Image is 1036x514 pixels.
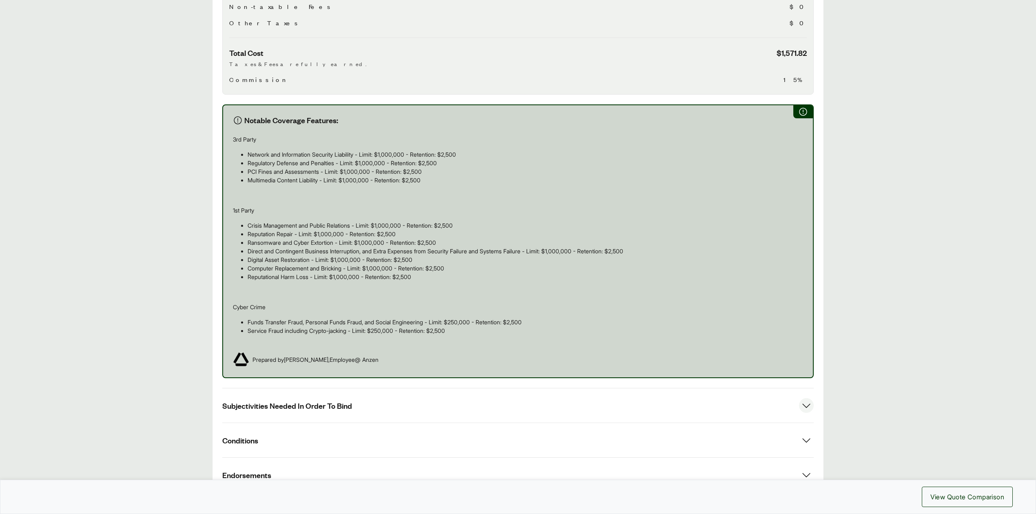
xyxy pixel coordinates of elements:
p: Service Fraud including Crypto-jacking - Limit: $250,000 - Retention: $2,500 [248,326,803,335]
button: Conditions [222,423,814,457]
p: Digital Asset Restoration - Limit: $1,000,000 - Retention: $2,500 [248,255,803,264]
span: $0 [790,2,807,11]
span: Other Taxes [229,18,301,28]
button: Subjectivities Needed In Order To Bind [222,388,814,423]
p: Ransomware and Cyber Extortion - Limit: $1,000,000 - Retention: $2,500 [248,238,803,247]
span: $0 [790,18,807,28]
span: Endorsements [222,470,271,480]
span: View Quote Comparison [930,492,1004,502]
span: Non-taxable Fees [229,2,334,11]
p: Reputation Repair - Limit: $1,000,000 - Retention: $2,500 [248,230,803,238]
p: Reputational Harm Loss - Limit: $1,000,000 - Retention: $2,500 [248,273,803,281]
p: Multimedia Content Liability - Limit: $1,000,000 - Retention: $2,500 [248,176,803,184]
p: Taxes & Fees are fully earned. [229,60,807,68]
p: Funds Transfer Fraud, Personal Funds Fraud, and Social Engineering - Limit: $250,000 - Retention:... [248,318,803,326]
button: Endorsements [222,458,814,492]
button: View Quote Comparison [922,487,1013,507]
p: 1st Party [233,206,803,215]
p: Computer Replacement and Bricking - Limit: $1,000,000 - Retention: $2,500 [248,264,803,273]
span: Subjectivities Needed In Order To Bind [222,401,352,411]
span: Commission [229,75,289,84]
span: Conditions [222,435,258,445]
span: $1,571.82 [777,48,807,58]
p: 3rd Party [233,135,803,144]
span: Notable Coverage Features: [244,115,338,125]
p: PCI Fines and Assessments - Limit: $1,000,000 - Retention: $2,500 [248,167,803,176]
span: Total Cost [229,48,263,58]
p: Regulatory Defense and Penalties - Limit: $1,000,000 - Retention: $2,500 [248,159,803,167]
p: Crisis Management and Public Relations - Limit: $1,000,000 - Retention: $2,500 [248,221,803,230]
p: Network and Information Security Liability - Limit: $1,000,000 - Retention: $2,500 [248,150,803,159]
span: 15% [784,75,807,84]
p: Direct and Contingent Business Interruption, and Extra Expenses from Security Failure and Systems... [248,247,803,255]
p: Cyber Crime [233,303,803,311]
span: Prepared by [PERSON_NAME] , Employee @ Anzen [252,355,379,364]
